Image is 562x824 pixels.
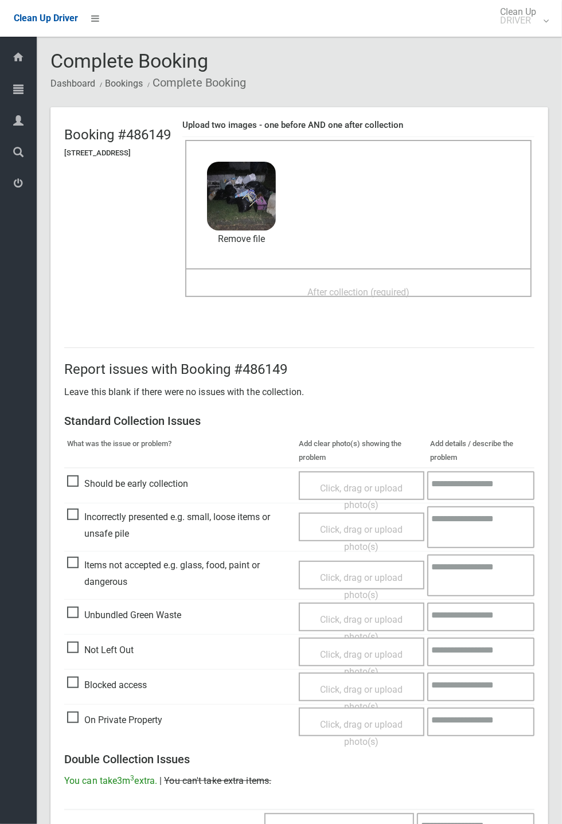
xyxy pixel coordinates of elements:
[14,10,78,27] a: Clean Up Driver
[320,649,403,677] span: Click, drag or upload photo(s)
[67,607,181,624] span: Unbundled Green Waste
[320,684,403,712] span: Click, drag or upload photo(s)
[64,775,157,786] span: You can take extra.
[14,13,78,24] span: Clean Up Driver
[105,78,143,89] a: Bookings
[50,78,95,89] a: Dashboard
[320,719,403,747] span: Click, drag or upload photo(s)
[67,475,188,493] span: Should be early collection
[159,775,162,786] span: |
[67,677,147,694] span: Blocked access
[67,509,293,542] span: Incorrectly presented e.g. small, loose items or unsafe pile
[320,483,403,511] span: Click, drag or upload photo(s)
[64,434,296,468] th: What was the issue or problem?
[64,127,171,142] h2: Booking #486149
[117,775,134,786] span: 3m
[500,16,536,25] small: DRIVER
[320,524,403,552] span: Click, drag or upload photo(s)
[494,7,548,25] span: Clean Up
[307,287,409,298] span: After collection (required)
[207,231,276,248] a: Remove file
[64,415,534,427] h3: Standard Collection Issues
[64,149,171,157] h5: [STREET_ADDRESS]
[164,775,271,786] span: You can't take extra items.
[67,642,134,659] span: Not Left Out
[427,434,534,468] th: Add details / describe the problem
[64,362,534,377] h2: Report issues with Booking #486149
[64,384,534,401] p: Leave this blank if there were no issues with the collection.
[50,49,208,72] span: Complete Booking
[67,712,162,729] span: On Private Property
[296,434,427,468] th: Add clear photo(s) showing the problem
[64,753,534,766] h3: Double Collection Issues
[182,120,534,130] h4: Upload two images - one before AND one after collection
[320,572,403,600] span: Click, drag or upload photo(s)
[130,774,134,782] sup: 3
[145,72,246,93] li: Complete Booking
[320,614,403,642] span: Click, drag or upload photo(s)
[67,557,293,591] span: Items not accepted e.g. glass, food, paint or dangerous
